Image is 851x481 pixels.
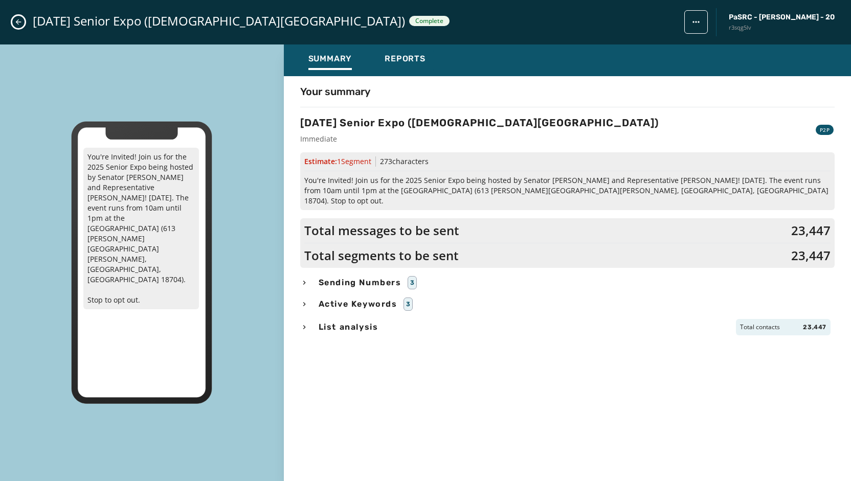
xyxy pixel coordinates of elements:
[385,54,426,64] span: Reports
[740,323,780,331] span: Total contacts
[300,84,370,99] h4: Your summary
[415,17,443,25] span: Complete
[33,13,405,29] span: [DATE] Senior Expo ([DEMOGRAPHIC_DATA][GEOGRAPHIC_DATA])
[729,12,835,22] span: PaSRC - [PERSON_NAME] - 20
[300,276,835,289] button: Sending Numbers3
[317,321,380,333] span: List analysis
[300,319,835,335] button: List analysisTotal contacts23,447
[729,24,835,32] span: r3sqg5lv
[791,247,831,264] span: 23,447
[317,277,404,289] span: Sending Numbers
[684,10,708,34] button: broadcast action menu
[83,148,199,309] p: You're Invited! Join us for the 2025 Senior Expo being hosted by Senator [PERSON_NAME] and Repres...
[380,156,429,166] span: 273 characters
[300,134,659,144] span: Immediate
[337,156,371,166] span: 1 Segment
[816,125,834,135] div: P2P
[791,222,831,239] span: 23,447
[803,323,826,331] span: 23,447
[404,297,413,311] div: 3
[304,222,459,239] span: Total messages to be sent
[300,116,659,130] h3: [DATE] Senior Expo ([DEMOGRAPHIC_DATA][GEOGRAPHIC_DATA])
[304,175,831,206] span: You're Invited! Join us for the 2025 Senior Expo being hosted by Senator [PERSON_NAME] and Repres...
[300,49,361,72] button: Summary
[376,49,434,72] button: Reports
[300,297,835,311] button: Active Keywords3
[308,54,352,64] span: Summary
[408,276,417,289] div: 3
[317,298,399,310] span: Active Keywords
[304,156,371,167] span: Estimate:
[304,247,459,264] span: Total segments to be sent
